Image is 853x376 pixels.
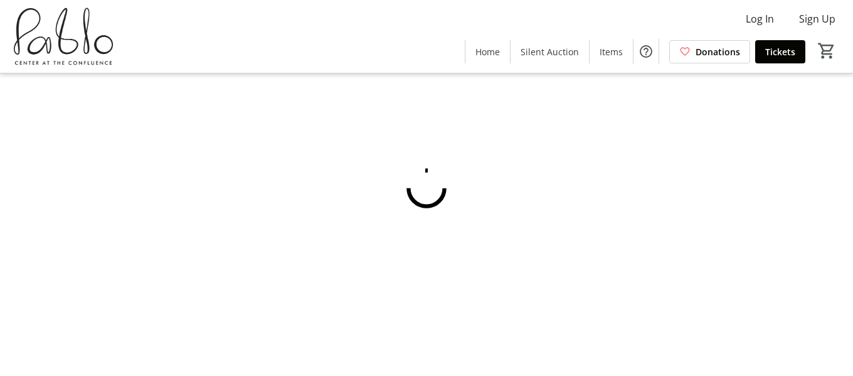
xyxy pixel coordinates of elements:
[590,40,633,63] a: Items
[465,40,510,63] a: Home
[789,9,845,29] button: Sign Up
[765,45,795,58] span: Tickets
[669,40,750,63] a: Donations
[799,11,835,26] span: Sign Up
[633,39,659,64] button: Help
[755,40,805,63] a: Tickets
[475,45,500,58] span: Home
[521,45,579,58] span: Silent Auction
[736,9,784,29] button: Log In
[746,11,774,26] span: Log In
[696,45,740,58] span: Donations
[600,45,623,58] span: Items
[8,5,119,68] img: Pablo Center's Logo
[815,40,838,62] button: Cart
[511,40,589,63] a: Silent Auction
